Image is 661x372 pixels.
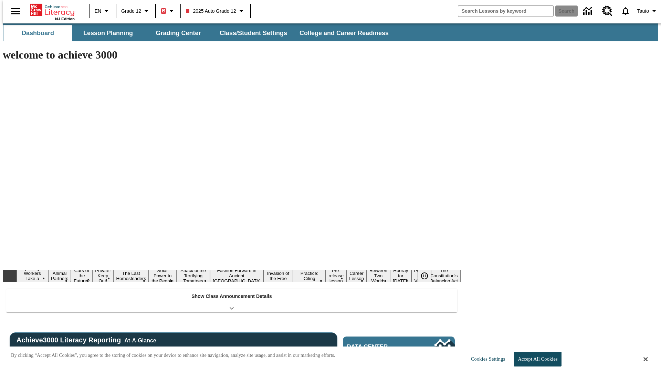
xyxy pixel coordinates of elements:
span: EN [95,8,101,15]
p: By clicking “Accept All Cookies”, you agree to the storing of cookies on your device to enhance s... [11,352,335,359]
button: Slide 12 Career Lesson [346,270,367,282]
button: Slide 8 Fashion Forward in Ancient Rome [210,267,263,285]
button: Slide 3 Cars of the Future? [71,267,92,285]
span: Tauto [637,8,649,15]
button: Grade: Grade 12, Select a grade [118,5,153,17]
span: Grade 12 [121,8,141,15]
button: Pause [418,270,431,282]
button: Accept All Cookies [514,352,561,366]
button: Close [643,356,648,362]
button: Lesson Planning [74,25,143,41]
span: Data Center [347,343,411,350]
div: Home [30,2,75,21]
button: Slide 1 Labor Day: Workers Take a Stand [17,265,48,287]
button: Slide 9 The Invasion of the Free CD [263,265,293,287]
button: Slide 6 Solar Power to the People [149,267,176,285]
button: Cookies Settings [465,352,508,366]
a: Data Center [343,337,455,357]
a: Notifications [617,2,634,20]
div: SubNavbar [3,25,395,41]
h1: welcome to achieve 3000 [3,49,461,61]
a: Resource Center, Will open in new tab [598,2,617,20]
button: Language: EN, Select a language [92,5,114,17]
button: Slide 13 Between Two Worlds [367,267,390,285]
div: At-A-Glance [124,336,156,344]
button: Profile/Settings [634,5,661,17]
div: SubNavbar [3,23,658,41]
a: Home [30,3,75,17]
div: Pause [418,270,438,282]
button: Open side menu [6,1,26,21]
button: Slide 7 Attack of the Terrifying Tomatoes [176,267,210,285]
button: Slide 15 Point of View [411,267,427,285]
input: search field [458,6,553,17]
button: Slide 4 Private! Keep Out! [92,267,113,285]
p: Show Class Announcement Details [191,293,272,300]
button: Slide 2 Animal Partners [48,270,71,282]
button: Slide 11 Pre-release lesson [326,267,346,285]
button: Class/Student Settings [214,25,293,41]
span: Achieve3000 Literacy Reporting [17,336,156,344]
span: 2025 Auto Grade 12 [186,8,236,15]
button: Slide 5 The Last Homesteaders [113,270,149,282]
a: Data Center [579,2,598,21]
div: Show Class Announcement Details [6,289,457,312]
button: Slide 10 Mixed Practice: Citing Evidence [293,265,326,287]
button: Slide 16 The Constitution's Balancing Act [427,267,461,285]
button: Boost Class color is red. Change class color [158,5,178,17]
button: College and Career Readiness [294,25,394,41]
button: Dashboard [3,25,72,41]
button: Grading Center [144,25,213,41]
button: Class: 2025 Auto Grade 12, Select your class [183,5,248,17]
span: B [162,7,165,15]
span: NJ Edition [55,17,75,21]
button: Slide 14 Hooray for Constitution Day! [390,267,411,285]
